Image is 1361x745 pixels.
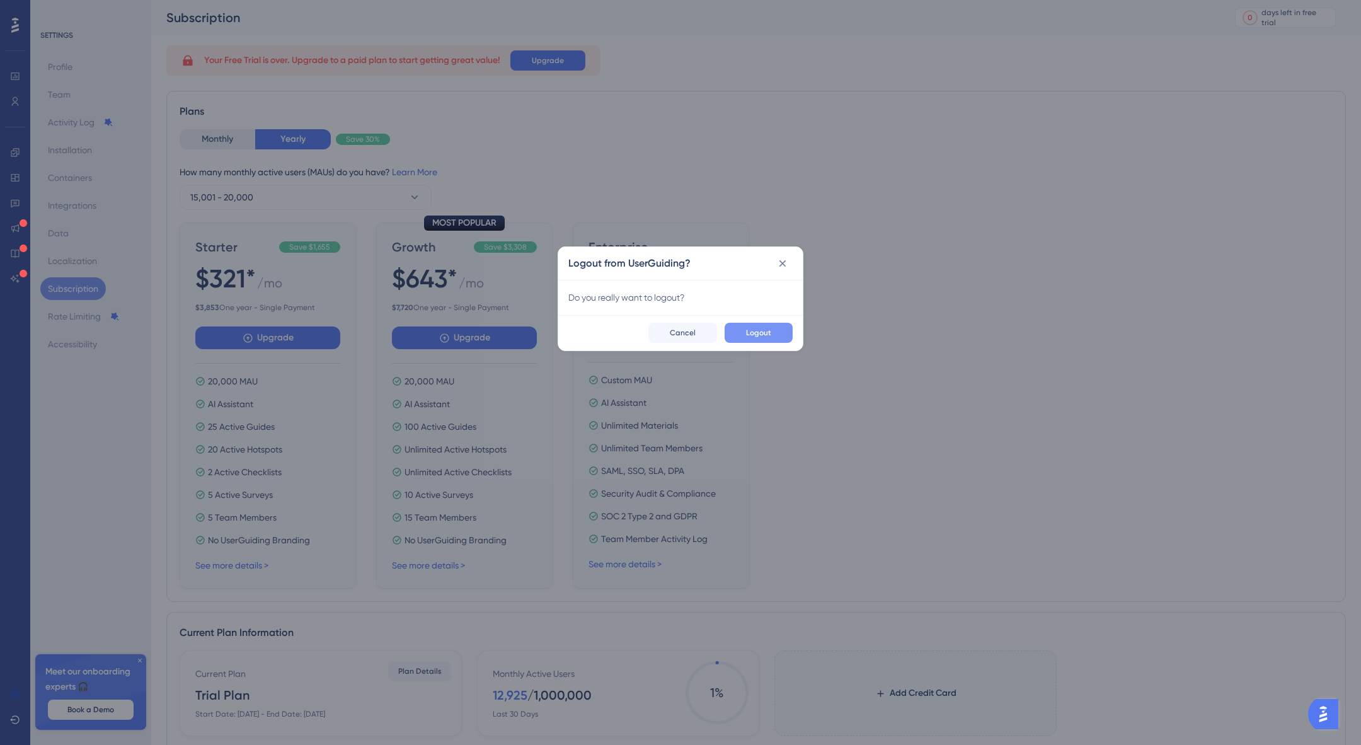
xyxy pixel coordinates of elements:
[746,328,771,338] span: Logout
[1308,695,1346,733] iframe: UserGuiding AI Assistant Launcher
[568,256,691,271] h2: Logout from UserGuiding?
[670,328,696,338] span: Cancel
[568,290,793,305] div: Do you really want to logout?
